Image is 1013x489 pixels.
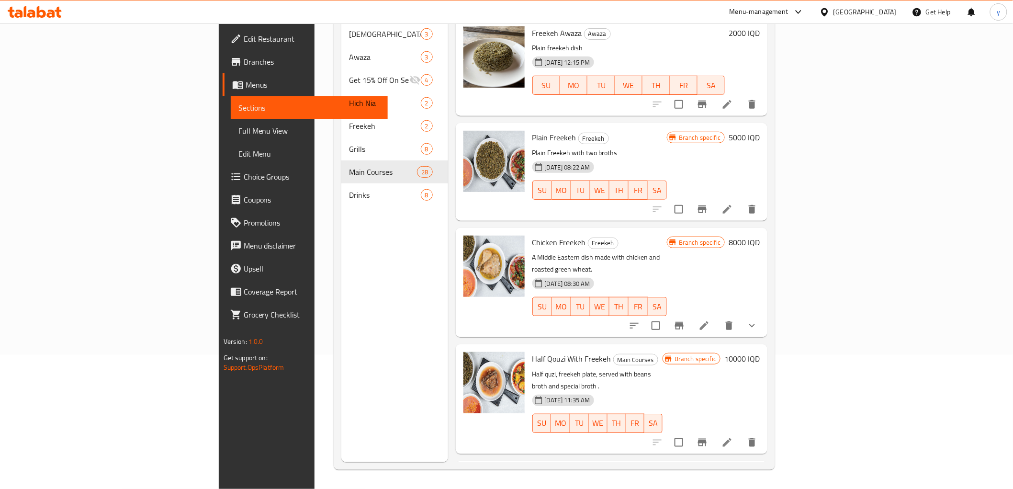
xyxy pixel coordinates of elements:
[421,191,432,200] span: 8
[463,131,525,192] img: Plain Freekeh
[244,263,380,274] span: Upsell
[701,79,721,92] span: SA
[611,416,622,430] span: TH
[532,352,611,366] span: Half Qouzi With Freekeh
[223,280,388,303] a: Coverage Report
[668,314,691,337] button: Branch-specific-item
[421,30,432,39] span: 3
[613,354,658,365] div: Main Courses
[629,297,648,316] button: FR
[575,183,586,197] span: TU
[349,51,420,63] span: Awaza
[349,120,420,132] span: Freekeh
[669,432,689,453] span: Select to update
[646,316,666,336] span: Select to update
[571,181,590,200] button: TU
[341,23,448,45] div: [DEMOGRAPHIC_DATA] Offers3
[584,28,611,40] div: Awaza
[564,79,584,92] span: MO
[591,79,611,92] span: TU
[224,361,284,374] a: Support.OpsPlatform
[532,147,667,159] p: Plain Freekeh with two broths
[248,335,263,348] span: 1.0.0
[652,183,663,197] span: SA
[421,120,433,132] div: items
[349,28,420,40] div: Iftar Offers
[231,96,388,119] a: Sections
[223,303,388,326] a: Grocery Checklist
[532,368,663,392] p: Half quzi, freekeh plate, served with beans broth and special broth .
[349,97,420,109] div: Hich Nia
[223,257,388,280] a: Upsell
[587,76,615,95] button: TU
[532,26,582,40] span: Freekeh Awaza
[223,188,388,211] a: Coupons
[223,211,388,234] a: Promotions
[741,314,764,337] button: show more
[746,320,758,331] svg: Show Choices
[594,183,606,197] span: WE
[231,119,388,142] a: Full Menu View
[691,431,714,454] button: Branch-specific-item
[224,335,247,348] span: Version:
[537,416,547,430] span: SU
[613,183,625,197] span: TH
[421,51,433,63] div: items
[532,297,552,316] button: SU
[421,122,432,131] span: 2
[349,189,420,201] span: Drinks
[541,163,594,172] span: [DATE] 08:22 AM
[421,53,432,62] span: 3
[349,74,409,86] span: Get 15% Off On Selected Items
[574,416,585,430] span: TU
[421,99,432,108] span: 2
[729,26,760,40] h6: 2000 IQD
[674,79,694,92] span: FR
[578,133,609,144] div: Freekeh
[626,414,644,433] button: FR
[670,76,698,95] button: FR
[608,414,626,433] button: TH
[532,414,551,433] button: SU
[244,56,380,68] span: Branches
[614,354,658,365] span: Main Courses
[417,166,432,178] div: items
[421,143,433,155] div: items
[718,314,741,337] button: delete
[729,131,760,144] h6: 5000 IQD
[349,143,420,155] div: Grills
[556,183,567,197] span: MO
[579,133,608,144] span: Freekeh
[691,198,714,221] button: Branch-specific-item
[223,73,388,96] a: Menus
[244,309,380,320] span: Grocery Checklist
[244,286,380,297] span: Coverage Report
[532,251,667,275] p: A Middle Eastern dish made with chicken and roasted green wheat.
[223,165,388,188] a: Choice Groups
[463,236,525,297] img: Chicken Freekeh
[463,352,525,413] img: Half Qouzi With Freekeh
[646,79,666,92] span: TH
[341,19,448,210] nav: Menu sections
[648,416,659,430] span: SA
[532,235,586,250] span: Chicken Freekeh
[341,137,448,160] div: Grills8
[721,204,733,215] a: Edit menu item
[552,181,571,200] button: MO
[632,300,644,314] span: FR
[590,181,609,200] button: WE
[575,300,586,314] span: TU
[615,76,642,95] button: WE
[421,28,433,40] div: items
[698,320,710,331] a: Edit menu item
[571,297,590,316] button: TU
[532,130,576,145] span: Plain Freekeh
[341,160,448,183] div: Main Courses28
[238,102,380,114] span: Sections
[463,26,525,88] img: Freekeh Awaza
[609,181,629,200] button: TH
[231,142,388,165] a: Edit Menu
[244,171,380,182] span: Choice Groups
